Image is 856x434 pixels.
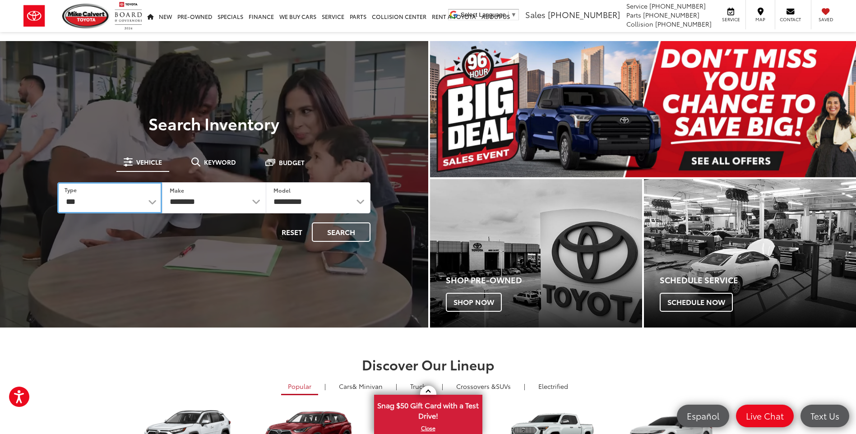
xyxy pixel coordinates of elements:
[393,382,399,391] li: |
[736,405,794,427] a: Live Chat
[430,179,642,328] a: Shop Pre-Owned Shop Now
[375,396,481,423] span: Snag $50 Gift Card with a Test Drive!
[626,1,648,10] span: Service
[511,11,517,18] span: ▼
[806,410,844,421] span: Text Us
[273,186,291,194] label: Model
[626,19,653,28] span: Collision
[660,293,733,312] span: Schedule Now
[403,379,435,394] a: Trucks
[332,379,389,394] a: Cars
[446,276,642,285] h4: Shop Pre-Owned
[525,9,546,20] span: Sales
[677,405,729,427] a: Español
[38,114,390,132] h3: Search Inventory
[800,405,849,427] a: Text Us
[682,410,724,421] span: Español
[750,16,770,23] span: Map
[643,10,699,19] span: [PHONE_NUMBER]
[626,10,641,19] span: Parts
[440,382,445,391] li: |
[136,159,162,165] span: Vehicle
[532,379,575,394] a: Electrified
[816,16,836,23] span: Saved
[522,382,527,391] li: |
[279,159,305,166] span: Budget
[322,382,328,391] li: |
[660,276,856,285] h4: Schedule Service
[456,382,496,391] span: Crossovers &
[721,16,741,23] span: Service
[204,159,236,165] span: Keyword
[655,19,712,28] span: [PHONE_NUMBER]
[644,179,856,328] div: Toyota
[281,379,318,395] a: Popular
[430,179,642,328] div: Toyota
[312,222,370,242] button: Search
[741,410,788,421] span: Live Chat
[780,16,801,23] span: Contact
[644,179,856,328] a: Schedule Service Schedule Now
[649,1,706,10] span: [PHONE_NUMBER]
[352,382,383,391] span: & Minivan
[62,4,110,28] img: Mike Calvert Toyota
[65,186,77,194] label: Type
[548,9,620,20] span: [PHONE_NUMBER]
[449,379,518,394] a: SUVs
[170,186,184,194] label: Make
[110,357,746,372] h2: Discover Our Lineup
[446,293,502,312] span: Shop Now
[274,222,310,242] button: Reset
